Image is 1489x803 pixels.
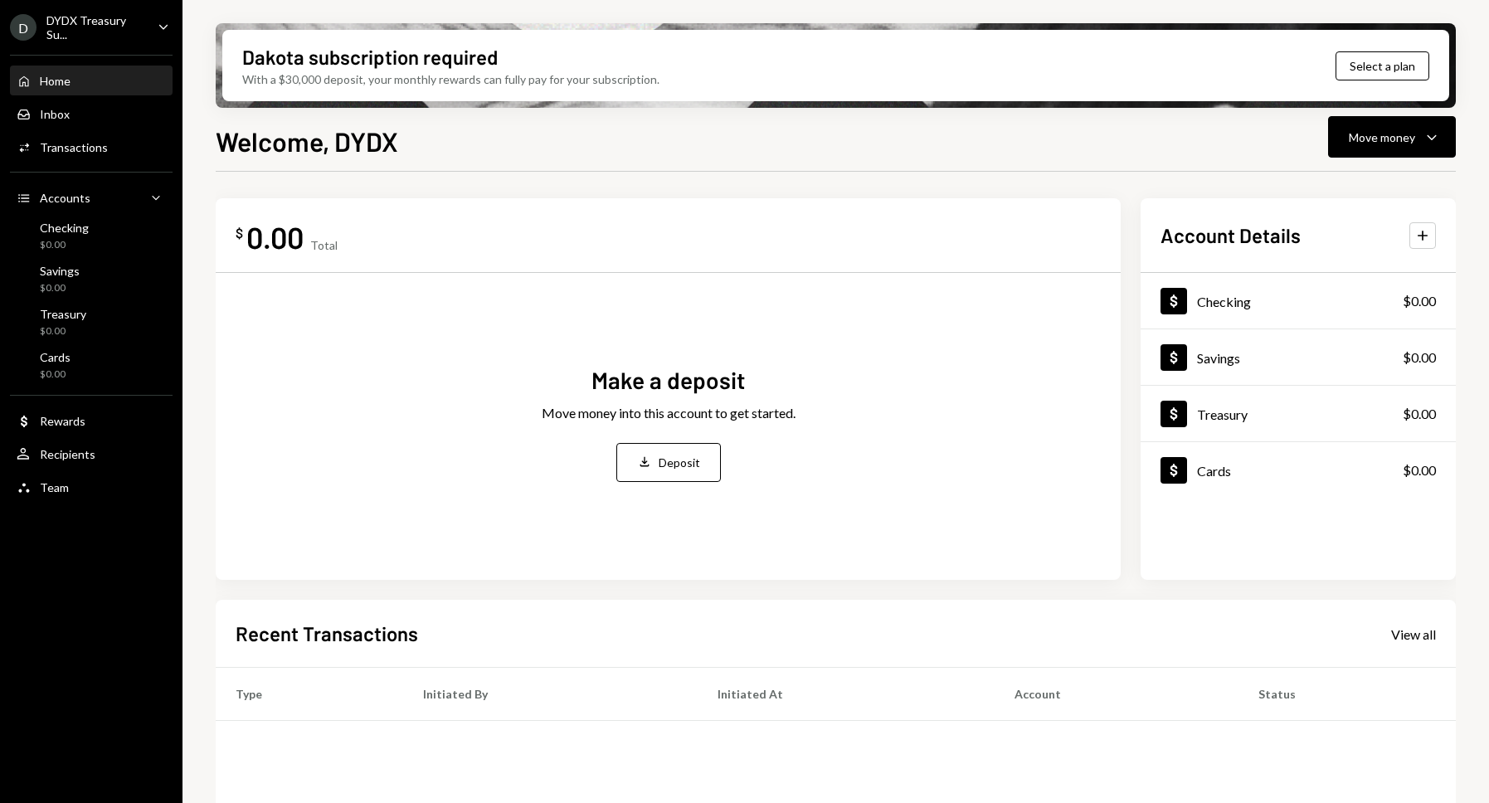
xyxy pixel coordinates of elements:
[1141,442,1456,498] a: Cards$0.00
[1197,294,1251,309] div: Checking
[40,221,89,235] div: Checking
[1349,129,1415,146] div: Move money
[40,447,95,461] div: Recipients
[40,414,85,428] div: Rewards
[242,43,498,71] div: Dakota subscription required
[10,345,173,385] a: Cards$0.00
[236,620,418,647] h2: Recent Transactions
[10,439,173,469] a: Recipients
[1336,51,1429,80] button: Select a plan
[40,140,108,154] div: Transactions
[10,472,173,502] a: Team
[1403,404,1436,424] div: $0.00
[310,238,338,252] div: Total
[10,302,173,342] a: Treasury$0.00
[1141,386,1456,441] a: Treasury$0.00
[1141,329,1456,385] a: Savings$0.00
[246,218,304,255] div: 0.00
[1238,668,1456,721] th: Status
[10,66,173,95] a: Home
[236,225,243,241] div: $
[659,454,700,471] div: Deposit
[40,74,71,88] div: Home
[10,14,36,41] div: D
[216,124,398,158] h1: Welcome, DYDX
[1161,221,1301,249] h2: Account Details
[10,132,173,162] a: Transactions
[1391,625,1436,643] a: View all
[40,238,89,252] div: $0.00
[40,191,90,205] div: Accounts
[10,99,173,129] a: Inbox
[40,324,86,338] div: $0.00
[995,668,1238,721] th: Account
[1391,626,1436,643] div: View all
[1403,460,1436,480] div: $0.00
[1403,291,1436,311] div: $0.00
[40,264,80,278] div: Savings
[1197,406,1248,422] div: Treasury
[216,668,403,721] th: Type
[10,406,173,436] a: Rewards
[40,480,69,494] div: Team
[1403,348,1436,367] div: $0.00
[591,364,745,397] div: Make a deposit
[10,259,173,299] a: Savings$0.00
[10,182,173,212] a: Accounts
[542,403,796,423] div: Move money into this account to get started.
[1141,273,1456,328] a: Checking$0.00
[1197,350,1240,366] div: Savings
[242,71,659,88] div: With a $30,000 deposit, your monthly rewards can fully pay for your subscription.
[616,443,721,482] button: Deposit
[46,13,144,41] div: DYDX Treasury Su...
[403,668,698,721] th: Initiated By
[40,281,80,295] div: $0.00
[40,307,86,321] div: Treasury
[1328,116,1456,158] button: Move money
[40,350,71,364] div: Cards
[1197,463,1231,479] div: Cards
[10,216,173,255] a: Checking$0.00
[40,107,70,121] div: Inbox
[40,367,71,382] div: $0.00
[698,668,995,721] th: Initiated At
